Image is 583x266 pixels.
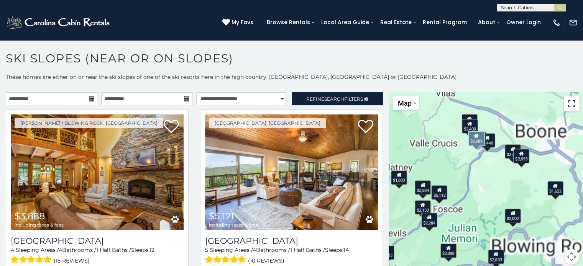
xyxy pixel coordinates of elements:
[6,15,112,30] img: White-1-2.png
[205,246,208,253] span: 5
[232,18,253,26] span: My Favs
[376,16,415,28] a: Real Estate
[378,245,394,260] div: $2,123
[461,114,477,129] div: $5,888
[15,211,45,222] span: $3,888
[209,118,326,128] a: [GEOGRAPHIC_DATA], [GEOGRAPHIC_DATA]
[479,133,495,148] div: $2,440
[11,236,184,246] h3: Mountain Song Lodge
[253,246,256,253] span: 4
[398,99,412,107] span: Map
[547,181,563,196] div: $1,622
[222,18,255,27] a: My Favs
[343,246,349,253] span: 14
[96,246,131,253] span: 1 Half Baths /
[15,118,163,128] a: [PERSON_NAME] / Blowing Rock, [GEOGRAPHIC_DATA]
[209,211,234,222] span: $5,171
[421,213,437,227] div: $2,284
[468,131,484,146] div: $2,689
[306,96,363,102] span: Refine Filters
[15,222,64,227] span: including taxes & fees
[149,246,154,253] span: 12
[552,18,561,27] img: phone-regular-white.png
[205,236,378,246] a: [GEOGRAPHIC_DATA]
[317,16,373,28] a: Local Area Guide
[419,16,471,28] a: Rental Program
[470,131,486,146] div: $2,482
[54,256,90,266] span: (15 reviews)
[569,18,577,27] img: mail-regular-white.png
[461,119,478,134] div: $2,400
[11,114,184,230] a: Mountain Song Lodge $3,888 including taxes & fees
[505,209,521,223] div: $2,002
[431,185,447,200] div: $5,112
[11,114,184,230] img: Mountain Song Lodge
[392,96,419,110] button: Change map style
[11,246,14,253] span: 4
[205,114,378,230] a: Beech Mountain Vista $5,171 including taxes & fees
[59,246,62,253] span: 4
[263,16,314,28] a: Browse Rentals
[248,256,284,266] span: (10 reviews)
[205,246,378,266] div: Sleeping Areas / Bathrooms / Sleeps:
[564,249,579,264] button: Map camera controls
[503,16,545,28] a: Owner Login
[292,92,383,105] a: RefineSearchFilters
[205,236,378,246] h3: Beech Mountain Vista
[488,250,504,264] div: $2,033
[474,16,499,28] a: About
[564,96,579,111] button: Toggle fullscreen view
[324,96,344,102] span: Search
[391,170,407,185] div: $1,803
[11,246,184,266] div: Sleeping Areas / Bathrooms / Sleeps:
[440,243,456,258] div: $3,888
[415,180,431,195] div: $2,504
[209,222,258,227] span: including taxes & fees
[11,236,184,246] a: [GEOGRAPHIC_DATA]
[290,246,325,253] span: 1 Half Baths /
[513,149,529,163] div: $2,093
[414,200,430,215] div: $2,133
[505,144,521,159] div: $2,005
[205,114,378,230] img: Beech Mountain Vista
[164,119,179,135] a: Add to favorites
